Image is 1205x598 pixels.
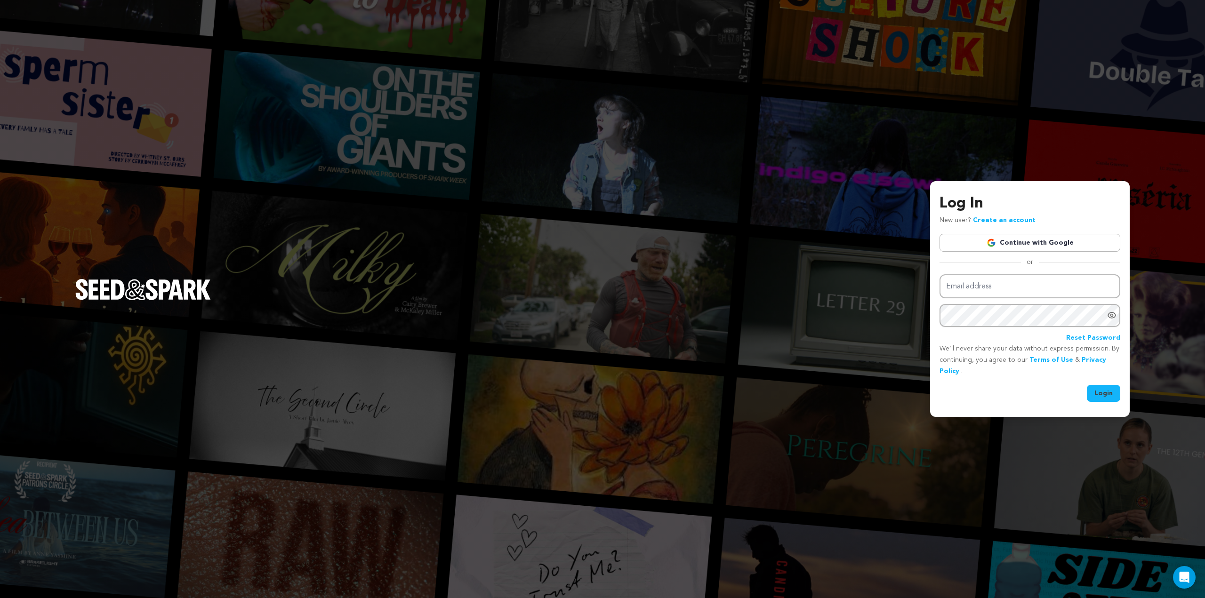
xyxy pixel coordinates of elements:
[1029,357,1073,363] a: Terms of Use
[75,279,211,300] img: Seed&Spark Logo
[1107,311,1117,320] a: Show password as plain text. Warning: this will display your password on the screen.
[1087,385,1120,402] button: Login
[940,215,1036,226] p: New user?
[940,357,1106,375] a: Privacy Policy
[1021,257,1039,267] span: or
[987,238,996,247] img: Google logo
[940,343,1120,377] p: We’ll never share your data without express permission. By continuing, you agree to our & .
[1173,566,1196,589] div: Open Intercom Messenger
[940,274,1120,298] input: Email address
[940,234,1120,252] a: Continue with Google
[75,279,211,319] a: Seed&Spark Homepage
[1066,333,1120,344] a: Reset Password
[940,192,1120,215] h3: Log In
[973,217,1036,223] a: Create an account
